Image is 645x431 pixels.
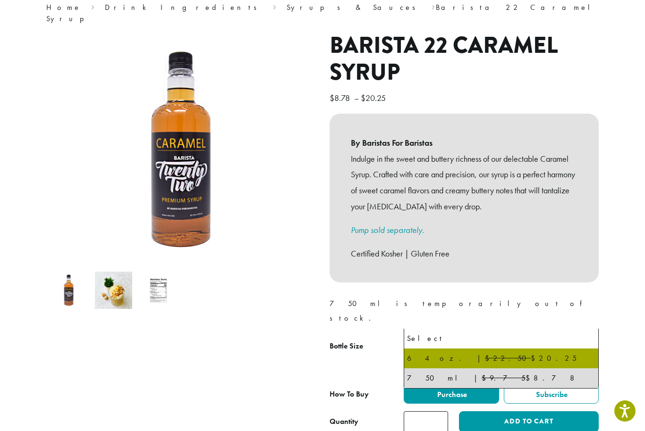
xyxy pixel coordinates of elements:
[330,32,599,86] h1: Barista 22 Caramel Syrup
[351,224,424,235] a: Pump sold separately.
[330,340,404,353] label: Bottle Size
[330,416,358,427] div: Quantity
[50,272,87,309] img: Barista 22 Caramel Syrup
[330,92,352,103] bdi: 8.78
[485,353,531,363] del: $22.50
[330,389,369,399] span: How To Buy
[436,390,467,399] span: Purchase
[354,92,359,103] span: –
[330,92,334,103] span: $
[95,272,132,309] img: Barista 22 Caramel Syrup - Image 2
[482,373,526,383] del: $9.75
[105,2,263,12] a: Drink Ingredients
[351,151,577,215] p: Indulge in the sweet and buttery richness of our delectable Caramel Syrup. Crafted with care and ...
[46,2,599,25] nav: Breadcrumb
[330,297,599,325] p: 750 ml is temporarily out of stock.
[407,371,595,385] div: 750 ml | $8.78
[404,329,598,348] li: Select
[46,2,81,12] a: Home
[535,390,568,399] span: Subscribe
[140,272,177,309] img: Barista 22 Caramel Syrup - Image 3
[287,2,422,12] a: Syrups & Sauces
[361,92,365,103] span: $
[351,246,577,262] p: Certified Kosher | Gluten Free
[361,92,388,103] bdi: 20.25
[407,351,595,365] div: 64 oz. | $20.25
[351,135,577,151] b: By Baristas For Baristas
